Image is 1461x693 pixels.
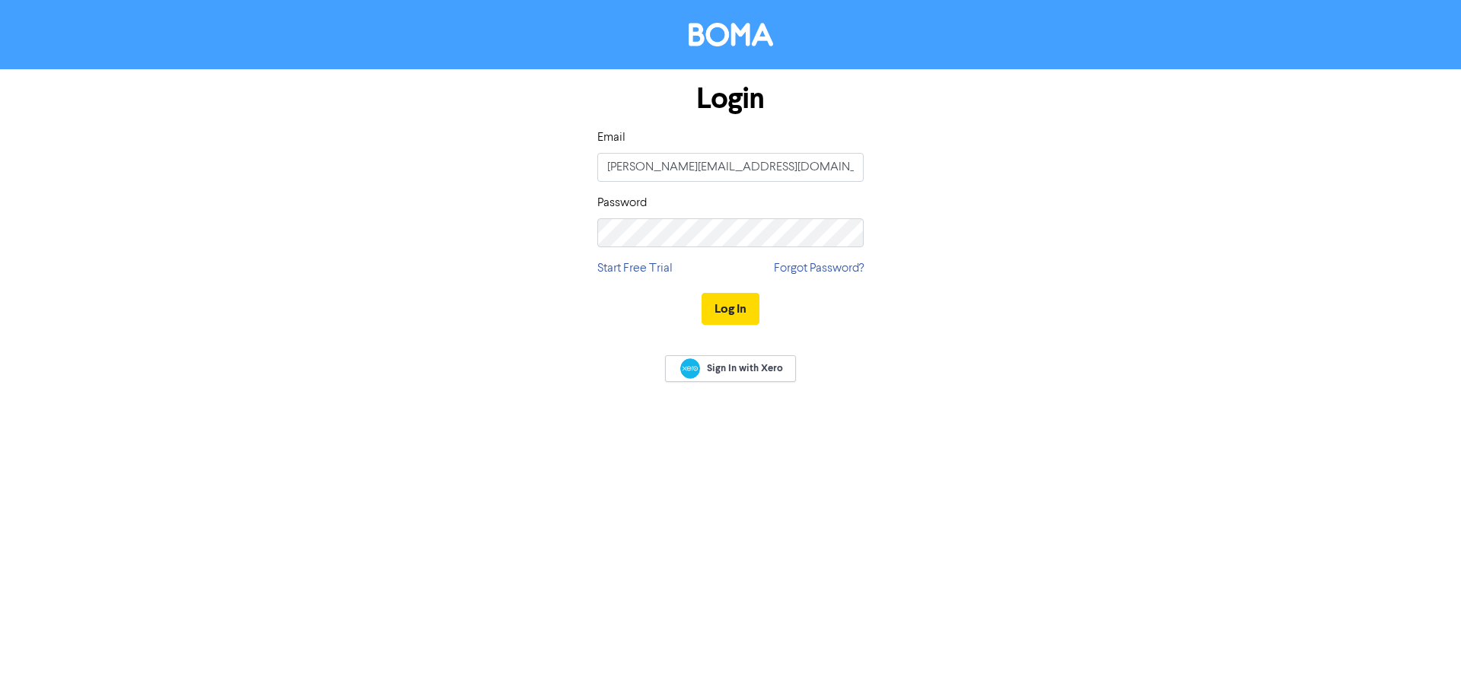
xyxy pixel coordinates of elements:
[689,23,773,46] img: BOMA Logo
[774,259,864,278] a: Forgot Password?
[680,358,700,379] img: Xero logo
[597,129,625,147] label: Email
[702,293,759,325] button: Log In
[597,194,647,212] label: Password
[707,361,783,375] span: Sign In with Xero
[597,259,673,278] a: Start Free Trial
[665,355,796,382] a: Sign In with Xero
[597,81,864,116] h1: Login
